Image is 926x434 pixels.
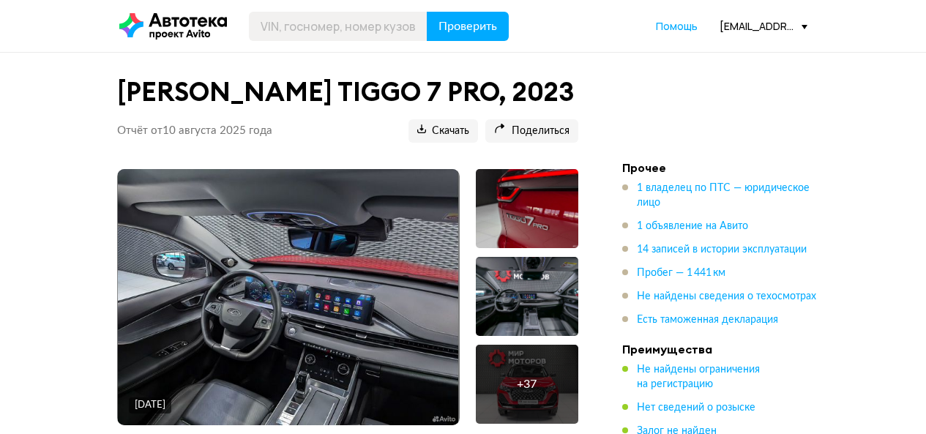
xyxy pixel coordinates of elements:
div: [DATE] [135,399,165,412]
span: Скачать [417,124,469,138]
p: Отчёт от 10 августа 2025 года [117,124,272,138]
button: Скачать [408,119,478,143]
span: Не найдены ограничения на регистрацию [637,364,760,389]
span: Поделиться [494,124,570,138]
span: 1 владелец по ПТС — юридическое лицо [637,183,810,208]
input: VIN, госномер, номер кузова [249,12,427,41]
span: Нет сведений о розыске [637,403,755,413]
div: [EMAIL_ADDRESS][DOMAIN_NAME] [720,19,807,33]
span: Проверить [438,20,497,32]
img: Main car [118,169,458,425]
span: Не найдены сведения о техосмотрах [637,291,816,302]
span: Есть таможенная декларация [637,315,778,325]
h4: Преимущества [622,342,827,356]
span: 1 объявление на Авито [637,221,748,231]
div: + 37 [517,377,537,392]
a: Помощь [656,19,698,34]
span: Помощь [656,19,698,33]
h4: Прочее [622,160,827,175]
span: Пробег — 1 441 км [637,268,725,278]
button: Проверить [427,12,509,41]
h1: [PERSON_NAME] TIGGO 7 PRO, 2023 [117,76,578,108]
button: Поделиться [485,119,578,143]
span: 14 записей в истории эксплуатации [637,244,807,255]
